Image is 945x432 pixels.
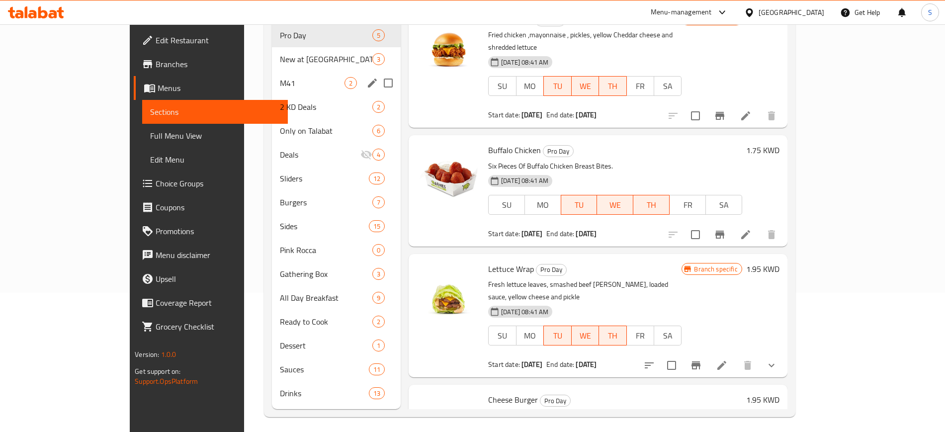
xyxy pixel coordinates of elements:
nav: Menu sections [272,19,401,409]
span: Sauces [280,363,369,375]
span: Select to update [685,224,706,245]
span: Start date: [488,108,520,121]
a: Sections [142,100,287,124]
span: Choice Groups [156,177,279,189]
span: TH [603,329,623,343]
span: Burgers [280,196,372,208]
button: delete [760,223,783,247]
span: 4 [373,150,384,160]
span: 15 [369,222,384,231]
b: [DATE] [576,227,597,240]
div: Burgers7 [272,190,401,214]
svg: Show Choices [766,359,777,371]
button: SU [488,195,525,215]
div: Pro Day [280,29,372,41]
img: Chicken Fillet [417,12,480,76]
div: Gathering Box [280,268,372,280]
span: Sides [280,220,369,232]
div: Pro Day [543,145,574,157]
span: 13 [369,389,384,398]
button: Branch-specific-item [708,223,732,247]
span: 9 [373,293,384,303]
button: WE [572,76,600,96]
span: Sliders [280,173,369,184]
div: Sliders12 [272,167,401,190]
span: Sections [150,106,279,118]
h6: 1.95 KWD [746,262,779,276]
div: Pink Rocca0 [272,238,401,262]
img: Lettuce Wrap [417,262,480,326]
a: Support.OpsPlatform [135,375,198,388]
a: Upsell [134,267,287,291]
a: Edit menu item [740,110,752,122]
button: Branch-specific-item [684,353,708,377]
span: MO [520,79,540,93]
button: TH [599,326,627,346]
span: Ready to Cook [280,316,372,328]
span: Version: [135,348,159,361]
button: FR [669,195,706,215]
span: New at [GEOGRAPHIC_DATA] [280,53,372,65]
button: SA [654,326,682,346]
span: 12 [369,174,384,183]
div: Only on Talabat6 [272,119,401,143]
span: SU [493,329,512,343]
button: TU [543,76,571,96]
span: WE [576,79,596,93]
p: Fresh lettuce leaves, smashed beef [PERSON_NAME], loaded sauce, yellow cheese and pickle [488,278,682,303]
div: items [372,53,385,65]
div: Menu-management [651,6,712,18]
div: [GEOGRAPHIC_DATA] [759,7,824,18]
span: Cheese Burger [488,392,538,407]
span: Edit Menu [150,154,279,166]
span: TU [548,79,567,93]
span: Menu disclaimer [156,249,279,261]
div: Sides15 [272,214,401,238]
div: Ready to Cook2 [272,310,401,334]
div: items [372,149,385,161]
button: TH [633,195,670,215]
span: Select to update [661,355,682,376]
button: Branch-specific-item [708,104,732,128]
span: All Day Breakfast [280,292,372,304]
div: items [372,316,385,328]
span: Drinks [280,387,369,399]
span: S [928,7,932,18]
button: sort-choices [637,353,661,377]
div: Drinks13 [272,381,401,405]
div: All Day Breakfast9 [272,286,401,310]
div: Deals4 [272,143,401,167]
button: TH [599,76,627,96]
span: MO [520,329,540,343]
h6: 1.95 KWD [746,12,779,26]
div: items [369,220,385,232]
span: End date: [546,108,574,121]
span: Edit Restaurant [156,34,279,46]
a: Edit menu item [740,229,752,241]
span: Coupons [156,201,279,213]
div: items [372,101,385,113]
a: Branches [134,52,287,76]
b: [DATE] [521,227,542,240]
span: FR [631,329,650,343]
b: [DATE] [576,358,597,371]
div: items [372,196,385,208]
span: Select to update [685,105,706,126]
div: Gathering Box3 [272,262,401,286]
a: Coupons [134,195,287,219]
span: 6 [373,126,384,136]
a: Grocery Checklist [134,315,287,339]
span: SA [710,198,738,212]
span: Pink Rocca [280,244,372,256]
span: 0 [373,246,384,255]
p: Six Pieces Of Buffalo Chicken Breast Bites. [488,160,742,173]
div: Dessert [280,340,372,351]
span: Full Menu View [150,130,279,142]
b: [DATE] [521,358,542,371]
span: Start date: [488,227,520,240]
button: SU [488,326,516,346]
a: Edit menu item [716,359,728,371]
span: 2 KD Deals [280,101,372,113]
